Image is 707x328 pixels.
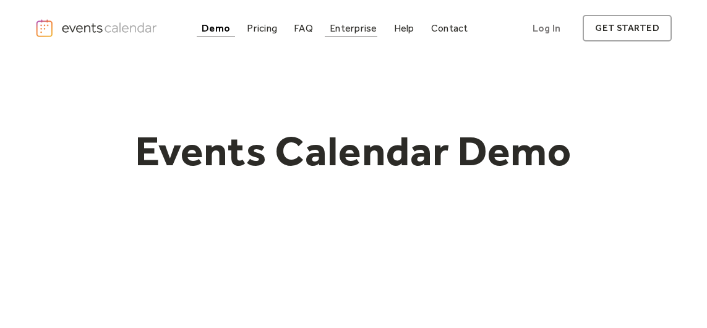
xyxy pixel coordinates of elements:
[431,25,468,32] div: Contact
[242,20,282,37] a: Pricing
[426,20,473,37] a: Contact
[202,25,230,32] div: Demo
[116,126,591,176] h1: Events Calendar Demo
[197,20,235,37] a: Demo
[247,25,277,32] div: Pricing
[520,15,573,41] a: Log In
[35,19,160,38] a: home
[583,15,671,41] a: get started
[289,20,318,37] a: FAQ
[330,25,377,32] div: Enterprise
[389,20,419,37] a: Help
[394,25,414,32] div: Help
[294,25,313,32] div: FAQ
[325,20,382,37] a: Enterprise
